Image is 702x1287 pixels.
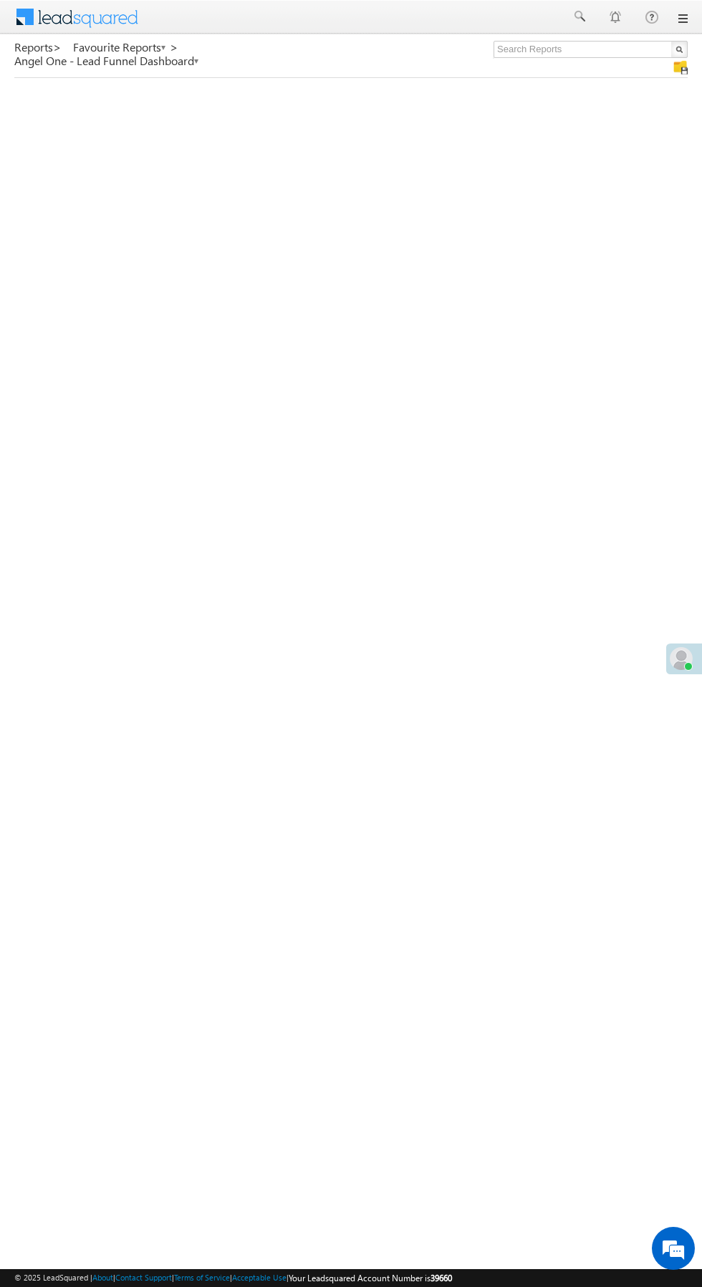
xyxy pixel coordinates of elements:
span: > [53,39,62,55]
a: Reports> [14,41,62,54]
a: Contact Support [115,1273,172,1282]
span: © 2025 LeadSquared | | | | | [14,1271,452,1285]
span: 39660 [431,1273,452,1283]
a: Angel One - Lead Funnel Dashboard [14,54,200,67]
a: Favourite Reports > [73,41,178,54]
span: Your Leadsquared Account Number is [289,1273,452,1283]
a: Acceptable Use [232,1273,287,1282]
a: About [92,1273,113,1282]
input: Search Reports [494,41,688,58]
a: Terms of Service [174,1273,230,1282]
img: Manage all your saved reports! [673,60,688,74]
span: > [170,39,178,55]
